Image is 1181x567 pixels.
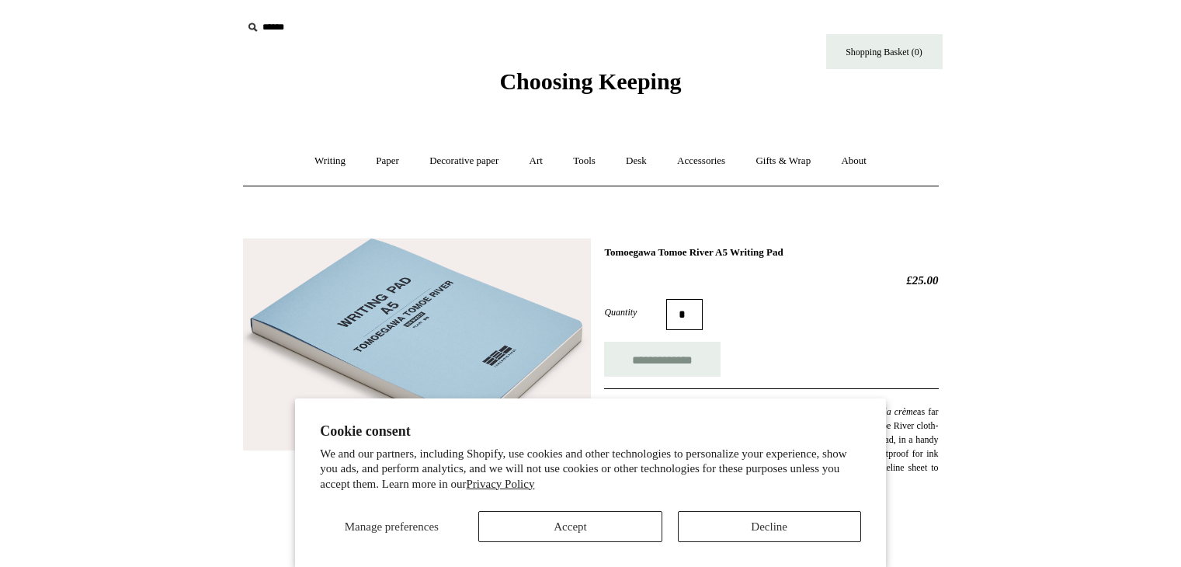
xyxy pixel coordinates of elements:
[320,511,463,542] button: Manage preferences
[516,141,557,182] a: Art
[362,141,413,182] a: Paper
[826,34,943,69] a: Shopping Basket (0)
[663,141,739,182] a: Accessories
[478,511,662,542] button: Accept
[559,141,610,182] a: Tools
[827,141,881,182] a: About
[678,511,861,542] button: Decline
[243,238,591,451] img: Tomoegawa Tomoe River A5 Writing Pad
[742,141,825,182] a: Gifts & Wrap
[604,246,938,259] h1: Tomoegawa Tomoe River A5 Writing Pad
[612,141,661,182] a: Desk
[320,423,861,440] h2: Cookie consent
[345,520,439,533] span: Manage preferences
[415,141,512,182] a: Decorative paper
[499,68,681,94] span: Choosing Keeping
[499,81,681,92] a: Choosing Keeping
[604,305,666,319] label: Quantity
[300,141,360,182] a: Writing
[604,273,938,287] h2: £25.00
[320,447,861,492] p: We and our partners, including Shopify, use cookies and other technologies to personalize your ex...
[467,478,535,490] a: Privacy Policy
